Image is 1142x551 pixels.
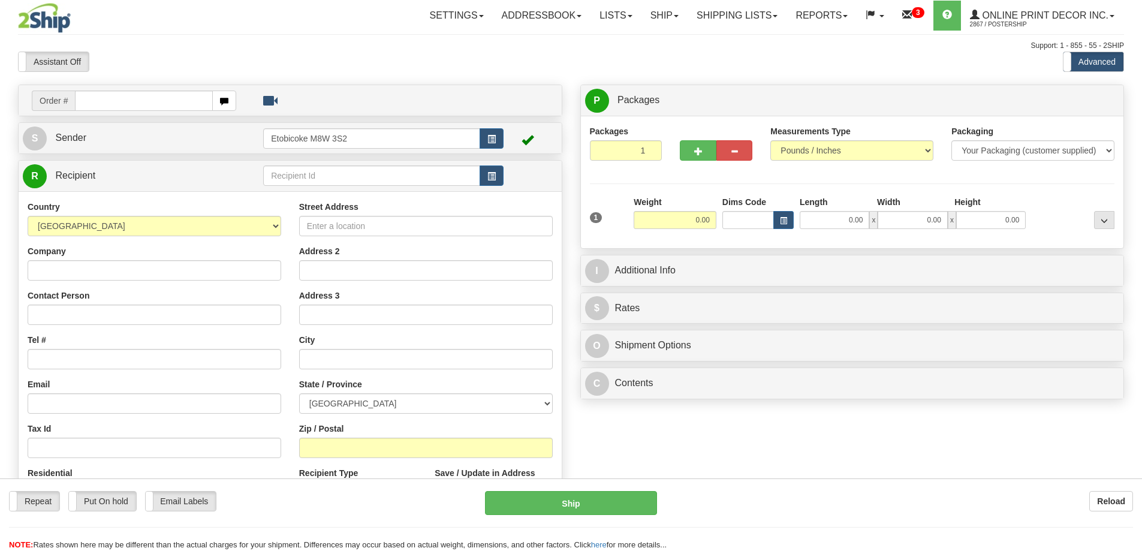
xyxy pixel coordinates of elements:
[299,467,358,479] label: Recipient Type
[28,467,73,479] label: Residential
[585,333,1120,358] a: OShipment Options
[1063,52,1123,71] label: Advanced
[23,164,47,188] span: R
[28,378,50,390] label: Email
[299,378,362,390] label: State / Province
[23,127,47,150] span: S
[1089,491,1133,511] button: Reload
[585,88,1120,113] a: P Packages
[18,41,1124,51] div: Support: 1 - 855 - 55 - 2SHIP
[28,290,89,302] label: Contact Person
[263,128,480,149] input: Sender Id
[1114,214,1141,336] iframe: chat widget
[948,211,956,229] span: x
[435,467,552,491] label: Save / Update in Address Book
[28,423,51,435] label: Tax Id
[299,290,340,302] label: Address 3
[954,196,981,208] label: Height
[23,164,237,188] a: R Recipient
[585,259,609,283] span: I
[55,133,86,143] span: Sender
[617,95,659,105] span: Packages
[146,492,216,511] label: Email Labels
[23,126,263,150] a: S Sender
[299,423,344,435] label: Zip / Postal
[1097,496,1125,506] b: Reload
[421,1,493,31] a: Settings
[69,492,136,511] label: Put On hold
[19,52,89,71] label: Assistant Off
[299,334,315,346] label: City
[585,296,1120,321] a: $Rates
[641,1,688,31] a: Ship
[585,372,609,396] span: C
[585,296,609,320] span: $
[590,125,629,137] label: Packages
[951,125,993,137] label: Packaging
[912,7,924,18] sup: 3
[10,492,59,511] label: Repeat
[1094,211,1114,229] div: ...
[299,216,553,236] input: Enter a location
[585,371,1120,396] a: CContents
[493,1,591,31] a: Addressbook
[877,196,900,208] label: Width
[722,196,766,208] label: Dims Code
[585,334,609,358] span: O
[591,540,607,549] a: here
[970,19,1060,31] span: 2867 / PosterShip
[299,201,358,213] label: Street Address
[585,89,609,113] span: P
[800,196,828,208] label: Length
[980,10,1108,20] span: Online Print Decor Inc.
[485,491,657,515] button: Ship
[787,1,857,31] a: Reports
[263,165,480,186] input: Recipient Id
[9,540,33,549] span: NOTE:
[869,211,878,229] span: x
[28,201,60,213] label: Country
[688,1,787,31] a: Shipping lists
[18,3,71,33] img: logo2867.jpg
[32,91,75,111] span: Order #
[28,245,66,257] label: Company
[893,1,933,31] a: 3
[961,1,1123,31] a: Online Print Decor Inc. 2867 / PosterShip
[299,245,340,257] label: Address 2
[28,334,46,346] label: Tel #
[590,1,641,31] a: Lists
[590,212,602,223] span: 1
[634,196,661,208] label: Weight
[585,258,1120,283] a: IAdditional Info
[770,125,851,137] label: Measurements Type
[55,170,95,180] span: Recipient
